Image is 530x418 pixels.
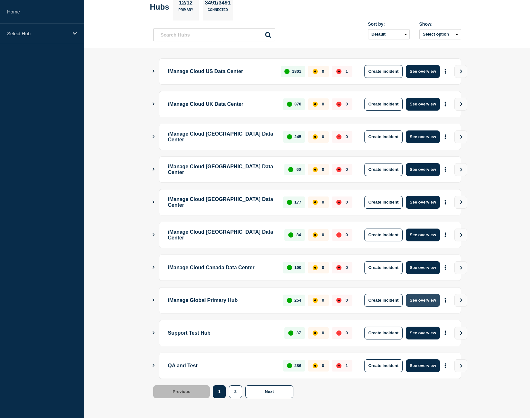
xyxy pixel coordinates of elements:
p: iManage Cloud US Data Center [168,65,274,78]
div: down [336,200,341,205]
button: More actions [441,327,450,339]
div: affected [313,102,318,107]
button: Create incident [364,163,403,176]
p: 0 [322,102,324,106]
div: up [287,298,292,303]
button: More actions [441,360,450,372]
p: iManage Cloud [GEOGRAPHIC_DATA] Data Center [168,229,277,241]
div: affected [313,265,318,270]
div: affected [313,232,318,238]
button: More actions [441,294,450,306]
button: Show Connected Hubs [152,330,155,335]
div: affected [313,167,318,172]
input: Search Hubs [153,28,275,41]
button: Show Connected Hubs [152,265,155,270]
p: iManage Cloud Canada Data Center [168,261,276,274]
button: Create incident [364,130,403,143]
p: 37 [296,330,301,335]
button: 1 [213,385,225,398]
button: Select option [419,29,461,39]
button: See overview [406,359,440,372]
button: See overview [406,196,440,209]
button: Create incident [364,229,403,241]
select: Sort by [368,29,410,39]
button: View [454,163,467,176]
button: See overview [406,294,440,307]
p: 286 [294,363,301,368]
h2: Hubs [150,3,169,12]
div: down [336,102,341,107]
p: 0 [322,363,324,368]
button: More actions [441,163,450,175]
button: More actions [441,131,450,143]
button: More actions [441,196,450,208]
button: More actions [441,229,450,241]
button: More actions [441,65,450,77]
p: 370 [294,102,301,106]
div: affected [313,363,318,368]
button: Create incident [364,359,403,372]
div: down [336,330,341,336]
div: up [287,102,292,107]
button: See overview [406,229,440,241]
p: 1 [346,363,348,368]
span: Next [265,389,274,394]
div: down [336,134,341,139]
p: Support Test Hub [168,327,277,339]
button: Create incident [364,261,403,274]
p: iManage Cloud [GEOGRAPHIC_DATA] Data Center [168,130,276,143]
button: See overview [406,327,440,339]
p: 0 [322,167,324,172]
div: up [287,200,292,205]
button: See overview [406,65,440,78]
button: View [454,130,467,143]
button: Create incident [364,98,403,111]
div: up [287,265,292,270]
div: up [288,167,293,172]
button: Show Connected Hubs [152,167,155,172]
p: 0 [346,265,348,270]
button: More actions [441,98,450,110]
p: Primary [179,8,193,15]
p: iManage Global Primary Hub [168,294,276,307]
p: 0 [322,134,324,139]
p: 0 [322,232,324,237]
button: Show Connected Hubs [152,363,155,368]
button: Create incident [364,327,403,339]
button: View [454,327,467,339]
p: 84 [296,232,301,237]
div: down [336,69,341,74]
div: Show: [419,21,461,27]
button: See overview [406,98,440,111]
button: Show Connected Hubs [152,102,155,106]
p: 1801 [292,69,301,74]
p: 0 [322,330,324,335]
div: affected [313,200,318,205]
p: 0 [346,167,348,172]
button: Create incident [364,294,403,307]
button: Show Connected Hubs [152,134,155,139]
p: 177 [294,200,301,205]
button: More actions [441,262,450,273]
p: 1 [346,69,348,74]
button: View [454,359,467,372]
button: View [454,98,467,111]
button: See overview [406,130,440,143]
button: See overview [406,261,440,274]
button: See overview [406,163,440,176]
button: Previous [153,385,210,398]
button: View [454,65,467,78]
div: affected [313,298,318,303]
button: Create incident [364,65,403,78]
div: up [287,134,292,139]
p: 245 [294,134,301,139]
div: affected [313,134,318,139]
div: up [284,69,290,74]
div: down [336,298,341,303]
p: 100 [294,265,301,270]
p: 0 [322,69,324,74]
div: down [336,232,341,238]
button: Show Connected Hubs [152,200,155,205]
p: iManage Cloud [GEOGRAPHIC_DATA] Data Center [168,196,276,209]
p: 0 [346,232,348,237]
